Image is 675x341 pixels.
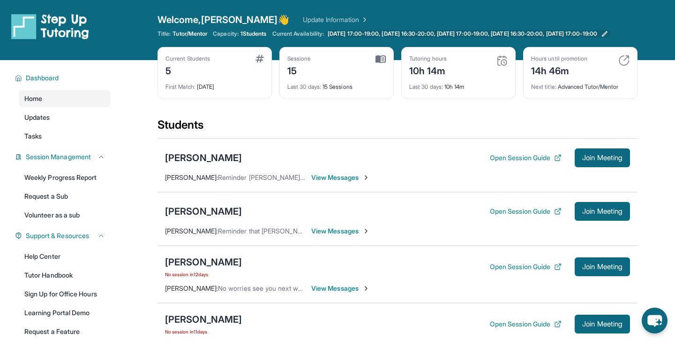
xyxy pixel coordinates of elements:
a: Request a Sub [19,188,111,205]
div: Sessions [287,55,311,62]
span: Title: [157,30,171,38]
img: card [255,55,264,62]
span: View Messages [311,226,370,236]
div: 15 [287,62,311,77]
span: Dashboard [26,73,59,83]
span: Last 30 days : [287,83,321,90]
span: [PERSON_NAME] : [165,173,218,181]
a: Update Information [303,15,368,24]
span: [PERSON_NAME] : [165,227,218,235]
span: Join Meeting [582,209,622,214]
button: Open Session Guide [490,207,562,216]
span: Join Meeting [582,321,622,327]
span: Home [24,94,42,103]
div: 14h 46m [531,62,587,77]
div: Current Students [165,55,210,62]
a: Weekly Progress Report [19,169,111,186]
span: Reminder [PERSON_NAME]'s tutoring starts in an hour [218,173,380,181]
button: Join Meeting [575,202,630,221]
a: Volunteer as a sub [19,207,111,224]
div: [PERSON_NAME] [165,256,242,269]
span: [PERSON_NAME] : [165,284,218,292]
button: Support & Resources [22,231,105,240]
a: Updates [19,109,111,126]
span: Reminder that [PERSON_NAME]'s tutoring session will begin in an hour! [218,227,431,235]
span: No session in 11 days [165,328,242,335]
div: [PERSON_NAME] [165,151,242,164]
img: card [618,55,630,66]
img: Chevron-Right [362,174,370,181]
div: Tutoring hours [409,55,447,62]
span: No session in 12 days [165,271,242,278]
div: Students [157,117,637,138]
a: Home [19,90,111,107]
a: Tutor Handbook [19,267,111,284]
img: card [496,55,508,66]
button: Open Session Guide [490,319,562,329]
button: Join Meeting [575,148,630,167]
a: Learning Portal Demo [19,304,111,321]
span: Next title : [531,83,556,90]
a: Tasks [19,128,111,145]
span: First Match : [165,83,195,90]
span: Tutor/Mentor [172,30,207,38]
img: logo [11,13,89,39]
div: [PERSON_NAME] [165,205,242,218]
span: View Messages [311,284,370,293]
img: Chevron-Right [362,285,370,292]
img: Chevron-Right [362,227,370,235]
div: 5 [165,62,210,77]
button: Open Session Guide [490,153,562,163]
span: Tasks [24,132,42,141]
img: Chevron Right [359,15,368,24]
button: Dashboard [22,73,105,83]
div: Hours until promotion [531,55,587,62]
div: 10h 14m [409,62,447,77]
a: Request a Feature [19,323,111,340]
img: card [375,55,386,63]
button: Open Session Guide [490,262,562,271]
span: Join Meeting [582,264,622,270]
span: [DATE] 17:00-19:00, [DATE] 16:30-20:00, [DATE] 17:00-19:00, [DATE] 16:30-20:00, [DATE] 17:00-19:00 [328,30,597,38]
a: [DATE] 17:00-19:00, [DATE] 16:30-20:00, [DATE] 17:00-19:00, [DATE] 16:30-20:00, [DATE] 17:00-19:00 [326,30,610,38]
span: Support & Resources [26,231,89,240]
span: Updates [24,113,50,122]
button: Session Management [22,152,105,162]
div: Advanced Tutor/Mentor [531,77,630,91]
span: Current Availability: [272,30,324,38]
span: Session Management [26,152,91,162]
button: Join Meeting [575,257,630,276]
span: 1 Students [240,30,267,38]
div: [PERSON_NAME] [165,313,242,326]
div: 15 Sessions [287,77,386,91]
span: Join Meeting [582,155,622,161]
button: chat-button [642,308,667,333]
div: [DATE] [165,77,264,91]
a: Sign Up for Office Hours [19,286,111,302]
span: Welcome, [PERSON_NAME] 👋 [157,13,290,26]
button: Join Meeting [575,315,630,333]
span: View Messages [311,173,370,182]
a: Help Center [19,248,111,265]
div: 10h 14m [409,77,508,91]
span: Last 30 days : [409,83,443,90]
span: Capacity: [213,30,239,38]
span: No worries see you next week [218,284,309,292]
